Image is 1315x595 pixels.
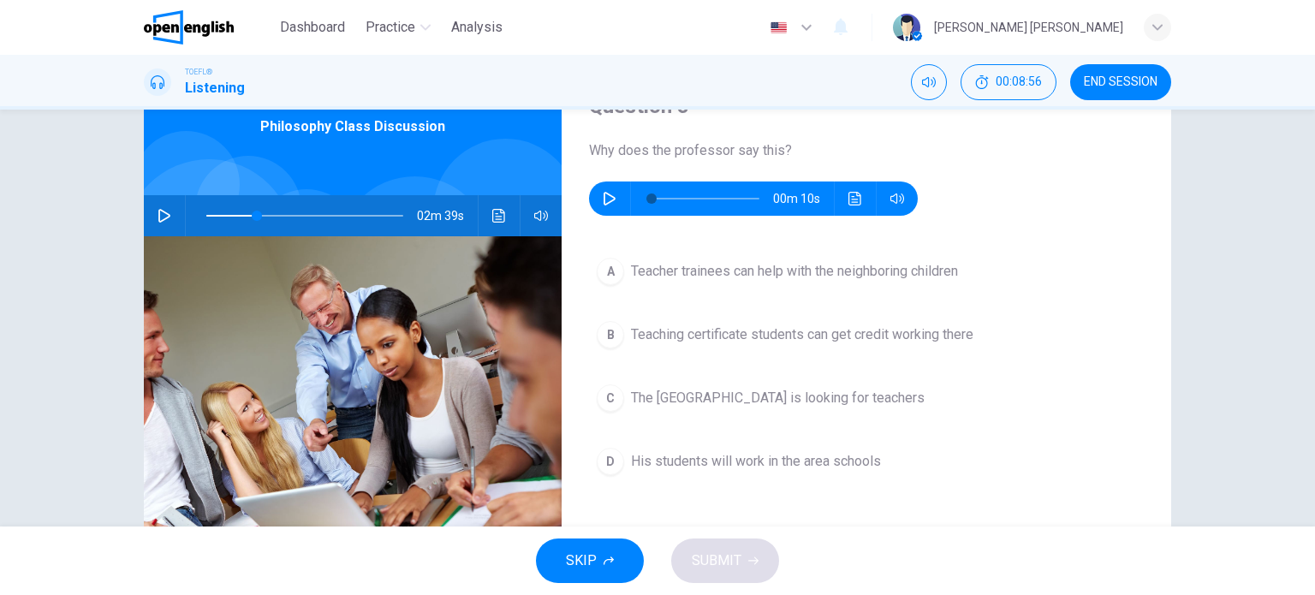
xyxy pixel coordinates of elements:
[359,12,437,43] button: Practice
[961,64,1056,100] div: Hide
[280,17,345,38] span: Dashboard
[893,14,920,41] img: Profile picture
[444,12,509,43] button: Analysis
[911,64,947,100] div: Mute
[934,17,1123,38] div: [PERSON_NAME] [PERSON_NAME]
[536,538,644,583] button: SKIP
[597,321,624,348] div: B
[589,140,1144,161] span: Why does the professor say this?
[631,324,973,345] span: Teaching certificate students can get credit working there
[631,261,958,282] span: Teacher trainees can help with the neighboring children
[597,384,624,412] div: C
[589,250,1144,293] button: ATeacher trainees can help with the neighboring children
[273,12,352,43] button: Dashboard
[842,181,869,216] button: Click to see the audio transcription
[768,21,789,34] img: en
[1084,75,1157,89] span: END SESSION
[485,195,513,236] button: Click to see the audio transcription
[631,388,925,408] span: The [GEOGRAPHIC_DATA] is looking for teachers
[144,10,273,45] a: OpenEnglish logo
[631,451,881,472] span: His students will work in the area schools
[417,195,478,236] span: 02m 39s
[773,181,834,216] span: 00m 10s
[185,78,245,98] h1: Listening
[1070,64,1171,100] button: END SESSION
[566,549,597,573] span: SKIP
[589,377,1144,419] button: CThe [GEOGRAPHIC_DATA] is looking for teachers
[185,66,212,78] span: TOEFL®
[597,448,624,475] div: D
[961,64,1056,100] button: 00:08:56
[589,313,1144,356] button: BTeaching certificate students can get credit working there
[597,258,624,285] div: A
[260,116,445,137] span: Philosophy Class Discussion
[366,17,415,38] span: Practice
[144,10,234,45] img: OpenEnglish logo
[589,440,1144,483] button: DHis students will work in the area schools
[451,17,503,38] span: Analysis
[996,75,1042,89] span: 00:08:56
